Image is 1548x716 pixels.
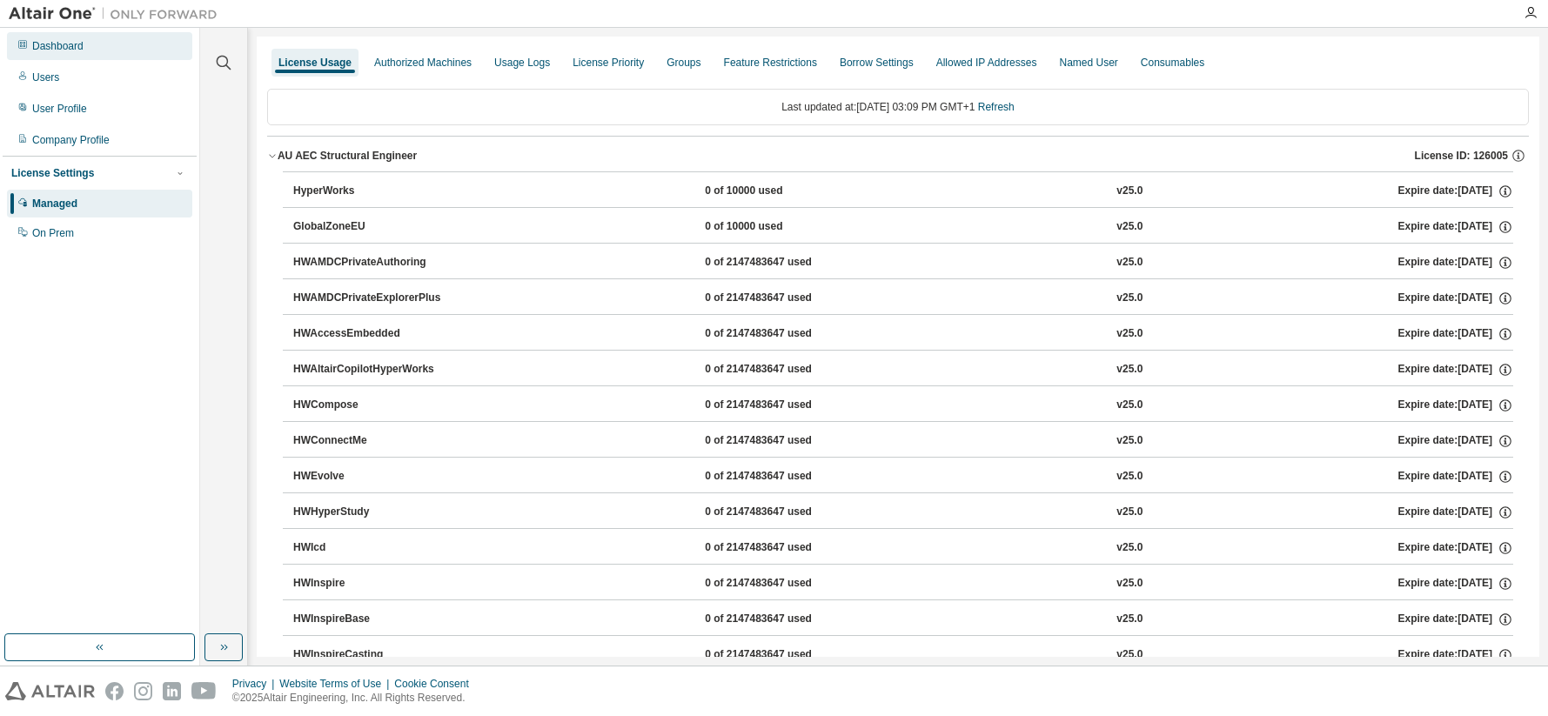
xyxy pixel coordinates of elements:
[293,493,1513,532] button: HWHyperStudy0 of 2147483647 usedv25.0Expire date:[DATE]
[1398,362,1513,378] div: Expire date: [DATE]
[293,184,450,199] div: HyperWorks
[1398,469,1513,485] div: Expire date: [DATE]
[1398,576,1513,592] div: Expire date: [DATE]
[293,458,1513,496] button: HWEvolve0 of 2147483647 usedv25.0Expire date:[DATE]
[232,677,279,691] div: Privacy
[705,362,861,378] div: 0 of 2147483647 used
[293,386,1513,425] button: HWCompose0 of 2147483647 usedv25.0Expire date:[DATE]
[705,576,861,592] div: 0 of 2147483647 used
[705,291,861,306] div: 0 of 2147483647 used
[11,166,94,180] div: License Settings
[293,398,450,413] div: HWCompose
[32,70,59,84] div: Users
[267,89,1529,125] div: Last updated at: [DATE] 03:09 PM GMT+1
[705,505,861,520] div: 0 of 2147483647 used
[667,56,700,70] div: Groups
[1398,219,1513,235] div: Expire date: [DATE]
[1398,505,1513,520] div: Expire date: [DATE]
[1116,612,1143,627] div: v25.0
[293,469,450,485] div: HWEvolve
[1116,398,1143,413] div: v25.0
[134,682,152,700] img: instagram.svg
[293,505,450,520] div: HWHyperStudy
[1116,433,1143,449] div: v25.0
[293,219,450,235] div: GlobalZoneEU
[5,682,95,700] img: altair_logo.svg
[1141,56,1204,70] div: Consumables
[1116,362,1143,378] div: v25.0
[705,612,861,627] div: 0 of 2147483647 used
[293,433,450,449] div: HWConnectMe
[293,612,450,627] div: HWInspireBase
[293,279,1513,318] button: HWAMDCPrivateExplorerPlus0 of 2147483647 usedv25.0Expire date:[DATE]
[293,351,1513,389] button: HWAltairCopilotHyperWorks0 of 2147483647 usedv25.0Expire date:[DATE]
[1116,647,1143,663] div: v25.0
[1398,433,1513,449] div: Expire date: [DATE]
[1116,469,1143,485] div: v25.0
[1398,540,1513,556] div: Expire date: [DATE]
[1116,505,1143,520] div: v25.0
[1398,291,1513,306] div: Expire date: [DATE]
[1398,255,1513,271] div: Expire date: [DATE]
[293,172,1513,211] button: HyperWorks0 of 10000 usedv25.0Expire date:[DATE]
[279,677,394,691] div: Website Terms of Use
[394,677,479,691] div: Cookie Consent
[278,56,352,70] div: License Usage
[32,39,84,53] div: Dashboard
[293,326,450,342] div: HWAccessEmbedded
[293,647,450,663] div: HWInspireCasting
[1398,184,1513,199] div: Expire date: [DATE]
[293,255,450,271] div: HWAMDCPrivateAuthoring
[1116,184,1143,199] div: v25.0
[494,56,550,70] div: Usage Logs
[705,219,861,235] div: 0 of 10000 used
[705,398,861,413] div: 0 of 2147483647 used
[1059,56,1117,70] div: Named User
[293,576,450,592] div: HWInspire
[705,255,861,271] div: 0 of 2147483647 used
[293,291,450,306] div: HWAMDCPrivateExplorerPlus
[1116,576,1143,592] div: v25.0
[1116,219,1143,235] div: v25.0
[293,540,450,556] div: HWIcd
[1398,326,1513,342] div: Expire date: [DATE]
[293,636,1513,674] button: HWInspireCasting0 of 2147483647 usedv25.0Expire date:[DATE]
[1415,149,1508,163] span: License ID: 126005
[1398,647,1513,663] div: Expire date: [DATE]
[705,326,861,342] div: 0 of 2147483647 used
[705,647,861,663] div: 0 of 2147483647 used
[32,197,77,211] div: Managed
[978,101,1015,113] a: Refresh
[705,540,861,556] div: 0 of 2147483647 used
[573,56,644,70] div: License Priority
[293,600,1513,639] button: HWInspireBase0 of 2147483647 usedv25.0Expire date:[DATE]
[191,682,217,700] img: youtube.svg
[1116,255,1143,271] div: v25.0
[705,433,861,449] div: 0 of 2147483647 used
[705,184,861,199] div: 0 of 10000 used
[293,529,1513,567] button: HWIcd0 of 2147483647 usedv25.0Expire date:[DATE]
[32,226,74,240] div: On Prem
[163,682,181,700] img: linkedin.svg
[293,315,1513,353] button: HWAccessEmbedded0 of 2147483647 usedv25.0Expire date:[DATE]
[293,362,450,378] div: HWAltairCopilotHyperWorks
[936,56,1037,70] div: Allowed IP Addresses
[293,244,1513,282] button: HWAMDCPrivateAuthoring0 of 2147483647 usedv25.0Expire date:[DATE]
[232,691,479,706] p: © 2025 Altair Engineering, Inc. All Rights Reserved.
[293,565,1513,603] button: HWInspire0 of 2147483647 usedv25.0Expire date:[DATE]
[374,56,472,70] div: Authorized Machines
[293,208,1513,246] button: GlobalZoneEU0 of 10000 usedv25.0Expire date:[DATE]
[9,5,226,23] img: Altair One
[1116,540,1143,556] div: v25.0
[105,682,124,700] img: facebook.svg
[293,422,1513,460] button: HWConnectMe0 of 2147483647 usedv25.0Expire date:[DATE]
[1116,326,1143,342] div: v25.0
[1398,398,1513,413] div: Expire date: [DATE]
[1116,291,1143,306] div: v25.0
[1398,612,1513,627] div: Expire date: [DATE]
[32,102,87,116] div: User Profile
[267,137,1529,175] button: AU AEC Structural EngineerLicense ID: 126005
[32,133,110,147] div: Company Profile
[724,56,817,70] div: Feature Restrictions
[278,149,417,163] div: AU AEC Structural Engineer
